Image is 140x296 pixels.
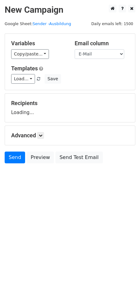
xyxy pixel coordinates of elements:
div: Loading... [11,100,129,116]
small: Google Sheet: [5,21,71,26]
a: Sender -Ausbildung [33,21,71,26]
h2: New Campaign [5,5,135,15]
button: Save [45,74,61,84]
span: Daily emails left: 1500 [89,20,135,27]
a: Daily emails left: 1500 [89,21,135,26]
h5: Variables [11,40,65,47]
a: Preview [27,152,54,163]
h5: Recipients [11,100,129,107]
h5: Advanced [11,132,129,139]
a: Send Test Email [55,152,103,163]
h5: Email column [75,40,129,47]
a: Load... [11,74,35,84]
a: Templates [11,65,38,72]
a: Send [5,152,25,163]
a: Copy/paste... [11,49,49,59]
